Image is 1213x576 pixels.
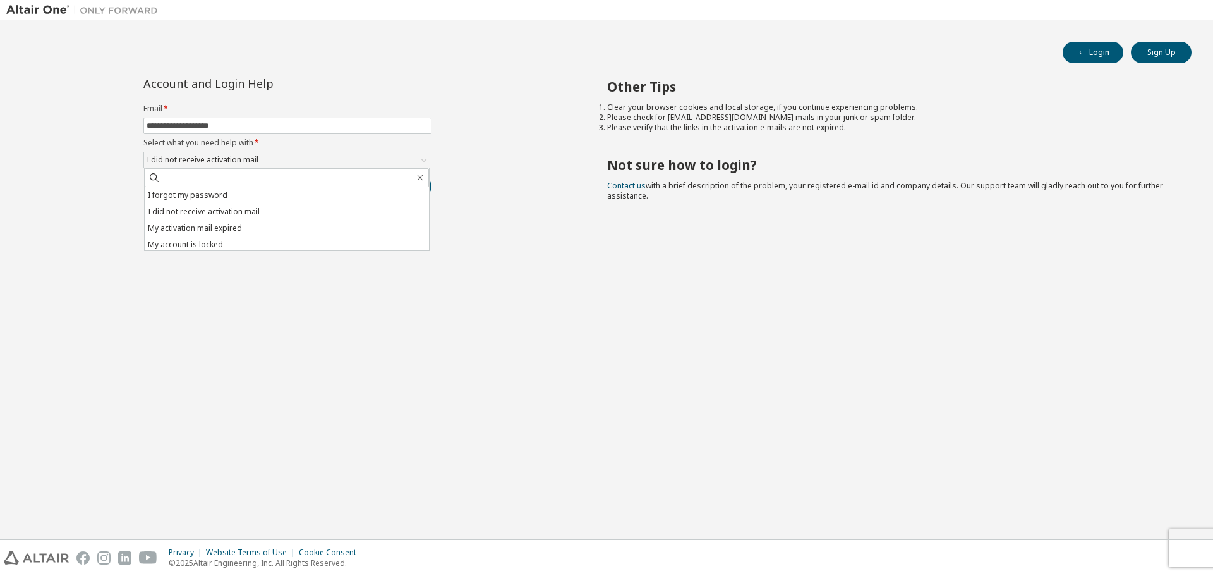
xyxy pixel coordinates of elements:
img: Altair One [6,4,164,16]
div: I did not receive activation mail [145,153,260,167]
div: Cookie Consent [299,548,364,558]
a: Contact us [607,180,646,191]
label: Email [143,104,431,114]
div: Website Terms of Use [206,548,299,558]
button: Login [1063,42,1123,63]
label: Select what you need help with [143,138,431,148]
img: facebook.svg [76,551,90,565]
li: Please check for [EMAIL_ADDRESS][DOMAIN_NAME] mails in your junk or spam folder. [607,113,1169,123]
img: youtube.svg [139,551,157,565]
span: with a brief description of the problem, your registered e-mail id and company details. Our suppo... [607,180,1163,201]
img: linkedin.svg [118,551,131,565]
li: I forgot my password [145,187,429,204]
li: Clear your browser cookies and local storage, if you continue experiencing problems. [607,102,1169,113]
button: Sign Up [1131,42,1192,63]
p: © 2025 Altair Engineering, Inc. All Rights Reserved. [169,558,364,568]
div: Account and Login Help [143,78,374,89]
div: Privacy [169,548,206,558]
h2: Other Tips [607,78,1169,95]
div: I did not receive activation mail [144,152,431,168]
img: instagram.svg [97,551,111,565]
h2: Not sure how to login? [607,157,1169,173]
li: Please verify that the links in the activation e-mails are not expired. [607,123,1169,133]
img: altair_logo.svg [4,551,69,565]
